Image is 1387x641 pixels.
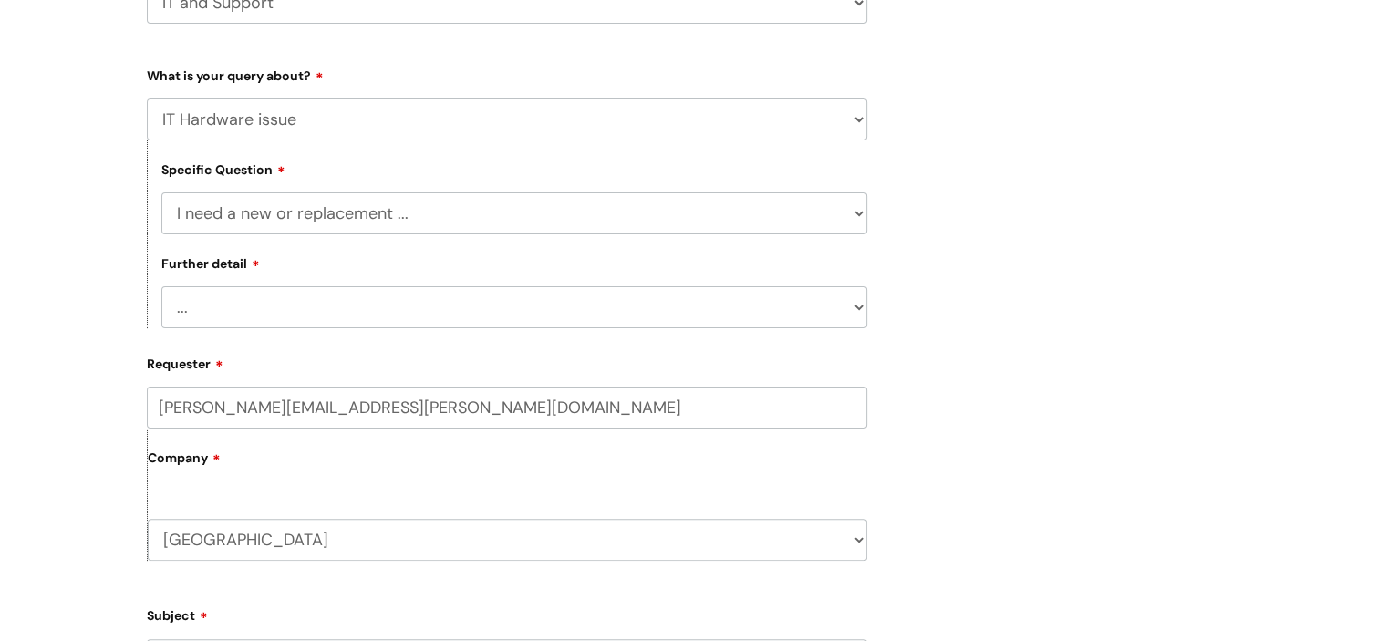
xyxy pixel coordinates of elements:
[147,387,867,429] input: Email
[147,350,867,372] label: Requester
[147,602,867,624] label: Subject
[148,444,867,485] label: Company
[161,160,285,178] label: Specific Question
[161,253,260,272] label: Further detail
[147,62,867,84] label: What is your query about?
